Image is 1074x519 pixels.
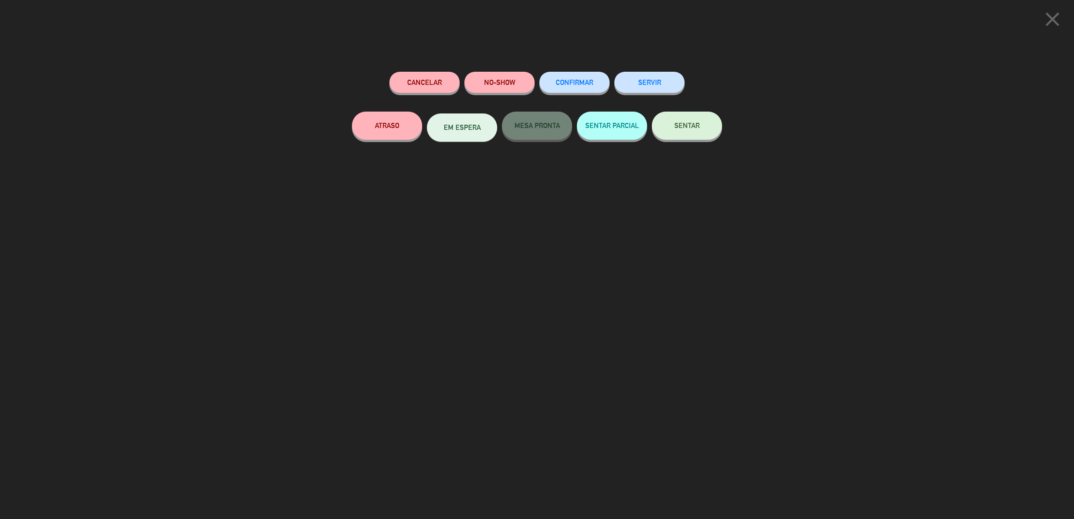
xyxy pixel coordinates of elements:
[1038,7,1067,35] button: close
[539,72,610,93] button: CONFIRMAR
[427,113,497,142] button: EM ESPERA
[352,112,422,140] button: ATRASO
[556,78,593,86] span: CONFIRMAR
[389,72,460,93] button: Cancelar
[652,112,722,140] button: SENTAR
[577,112,647,140] button: SENTAR PARCIAL
[464,72,535,93] button: NO-SHOW
[1041,8,1064,31] i: close
[674,121,700,129] span: SENTAR
[502,112,572,140] button: MESA PRONTA
[614,72,685,93] button: SERVIR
